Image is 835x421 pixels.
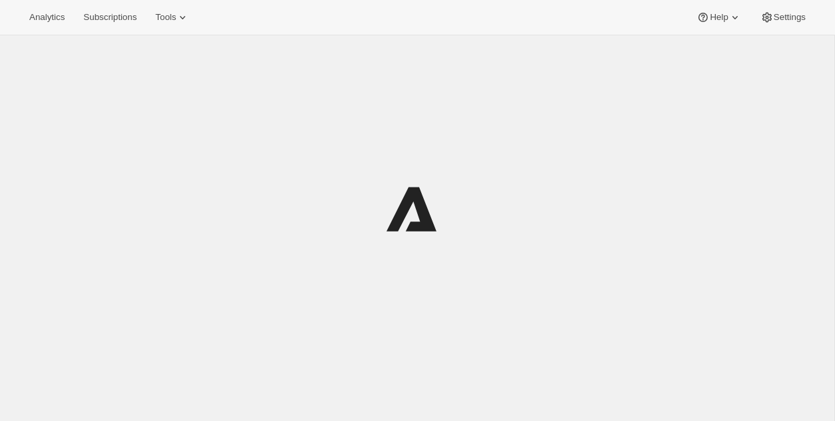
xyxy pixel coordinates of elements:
[752,8,814,27] button: Settings
[147,8,197,27] button: Tools
[774,12,806,23] span: Settings
[83,12,137,23] span: Subscriptions
[155,12,176,23] span: Tools
[710,12,728,23] span: Help
[75,8,145,27] button: Subscriptions
[21,8,73,27] button: Analytics
[29,12,65,23] span: Analytics
[688,8,749,27] button: Help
